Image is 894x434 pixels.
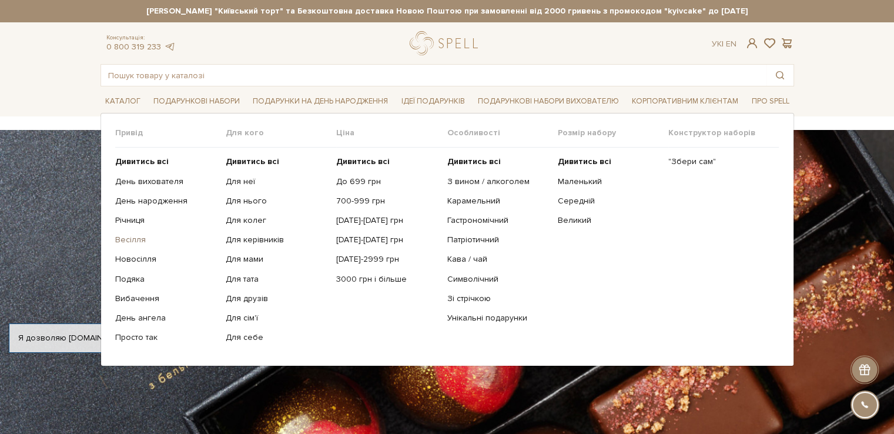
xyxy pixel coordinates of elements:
[101,65,766,86] input: Пошук товару у каталозі
[226,156,279,166] b: Дивитись всі
[164,42,176,52] a: telegram
[226,332,327,343] a: Для себе
[447,176,548,187] a: З вином / алкоголем
[447,235,548,245] a: Патріотичний
[558,215,659,226] a: Великий
[115,128,226,138] span: Привід
[726,39,736,49] a: En
[336,196,438,206] a: 700-999 грн
[336,156,390,166] b: Дивитись всі
[447,196,548,206] a: Карамельний
[115,215,217,226] a: Річниця
[226,215,327,226] a: Для колег
[558,176,659,187] a: Маленький
[712,39,736,49] div: Ук
[447,156,500,166] b: Дивитись всі
[101,92,145,111] a: Каталог
[447,293,548,304] a: Зі стрічкою
[336,176,438,187] a: До 699 грн
[226,128,336,138] span: Для кого
[558,156,611,166] b: Дивитись всі
[248,92,393,111] a: Подарунки на День народження
[226,313,327,323] a: Для сім'ї
[447,313,548,323] a: Унікальні подарунки
[668,128,779,138] span: Конструктор наборів
[226,196,327,206] a: Для нього
[115,293,217,304] a: Вибачення
[447,254,548,265] a: Кава / чай
[115,156,169,166] b: Дивитись всі
[396,92,469,111] a: Ідеї подарунків
[226,274,327,285] a: Для тата
[226,293,327,304] a: Для друзів
[115,332,217,343] a: Просто так
[558,156,659,167] a: Дивитись всі
[115,254,217,265] a: Новосілля
[558,128,668,138] span: Розмір набору
[101,6,794,16] strong: [PERSON_NAME] "Київський торт" та Безкоштовна доставка Новою Поштою при замовленні від 2000 гриве...
[101,113,794,366] div: Каталог
[722,39,724,49] span: |
[226,235,327,245] a: Для керівників
[9,333,328,343] div: Я дозволяю [DOMAIN_NAME] використовувати
[558,196,659,206] a: Середній
[106,34,176,42] span: Консультація:
[149,92,245,111] a: Подарункові набори
[336,128,447,138] span: Ціна
[627,91,743,111] a: Корпоративним клієнтам
[115,313,217,323] a: День ангела
[115,156,217,167] a: Дивитись всі
[115,235,217,245] a: Весілля
[336,274,438,285] a: 3000 грн і більше
[447,215,548,226] a: Гастрономічний
[336,235,438,245] a: [DATE]-[DATE] грн
[746,92,793,111] a: Про Spell
[447,128,557,138] span: Особливості
[336,215,438,226] a: [DATE]-[DATE] грн
[106,42,161,52] a: 0 800 319 233
[447,274,548,285] a: Символічний
[410,31,483,55] a: logo
[336,156,438,167] a: Дивитись всі
[766,65,793,86] button: Пошук товару у каталозі
[473,91,624,111] a: Подарункові набори вихователю
[115,176,217,187] a: День вихователя
[226,254,327,265] a: Для мами
[226,176,327,187] a: Для неї
[226,156,327,167] a: Дивитись всі
[336,254,438,265] a: [DATE]-2999 грн
[668,156,770,167] a: "Збери сам"
[115,196,217,206] a: День народження
[115,274,217,285] a: Подяка
[447,156,548,167] a: Дивитись всі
